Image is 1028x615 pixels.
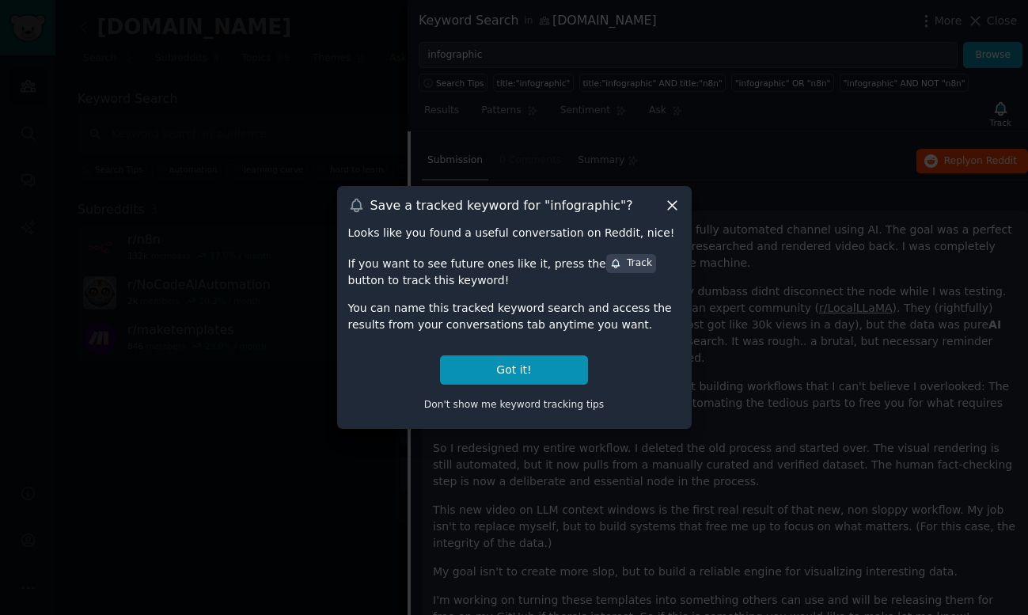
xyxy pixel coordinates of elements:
div: If you want to see future ones like it, press the button to track this keyword! [348,252,681,289]
div: Looks like you found a useful conversation on Reddit, nice! [348,225,681,241]
div: Track [610,256,652,271]
span: Don't show me keyword tracking tips [424,399,605,410]
button: Got it! [440,355,587,385]
div: You can name this tracked keyword search and access the results from your conversations tab anyti... [348,300,681,333]
h3: Save a tracked keyword for " infographic "? [370,197,633,214]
